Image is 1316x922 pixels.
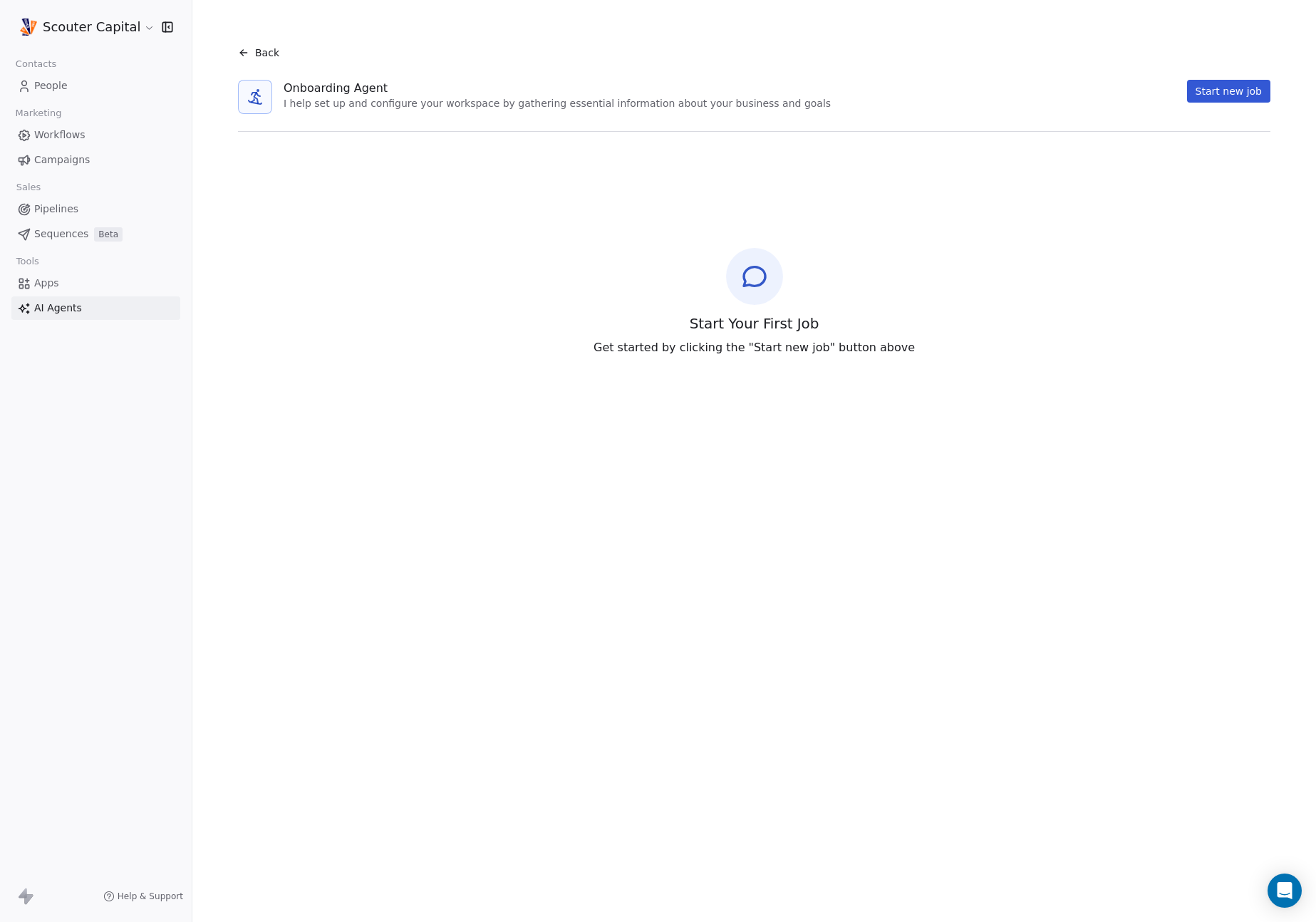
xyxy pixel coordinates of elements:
[34,276,59,291] span: Apps
[1187,80,1270,103] button: Start new job
[94,227,123,242] span: Beta
[11,222,180,246] a: SequencesBeta
[34,152,90,167] span: Campaigns
[690,314,819,333] span: Start Your First Job
[34,301,82,316] span: AI Agents
[255,46,279,60] span: Back
[11,197,180,221] a: Pipelines
[103,891,183,902] a: Help & Support
[11,148,180,172] a: Campaigns
[34,227,88,242] span: Sequences
[43,18,140,36] span: Scouter Capital
[9,53,63,75] span: Contacts
[34,78,68,93] span: People
[20,19,37,36] img: Scouter-capital-icon.png
[34,128,86,143] span: Workflows
[34,202,78,217] span: Pipelines
[10,251,45,272] span: Tools
[594,339,915,356] span: Get started by clicking the "Start new job" button above
[17,15,152,39] button: Scouter Capital
[10,177,47,198] span: Sales
[118,891,183,902] span: Help & Support
[11,123,180,147] a: Workflows
[1268,874,1302,908] div: Open Intercom Messenger
[284,80,831,97] div: Onboarding Agent
[284,97,831,111] div: I help set up and configure your workspace by gathering essential information about your business...
[11,296,180,320] a: AI Agents
[11,271,180,295] a: Apps
[9,103,68,124] span: Marketing
[11,74,180,98] a: People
